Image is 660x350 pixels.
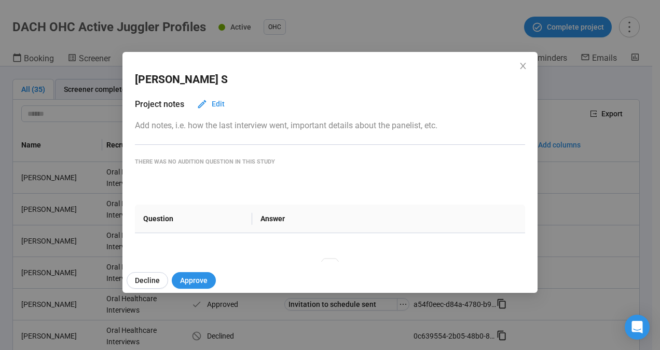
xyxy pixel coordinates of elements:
[180,275,208,286] span: Approve
[135,71,228,88] h2: [PERSON_NAME] S
[252,205,525,233] th: Answer
[135,98,184,111] h3: Project notes
[135,157,525,166] div: There was no audition question in this study
[135,205,252,233] th: Question
[188,96,233,112] button: Edit
[127,272,168,289] button: Decline
[212,98,225,110] span: Edit
[135,275,160,286] span: Decline
[519,62,527,70] span: close
[172,272,216,289] button: Approve
[517,61,529,72] button: Close
[135,119,525,132] p: Add notes, i.e. how the last interview went, important details about the panelist, etc.
[625,315,650,340] div: Open Intercom Messenger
